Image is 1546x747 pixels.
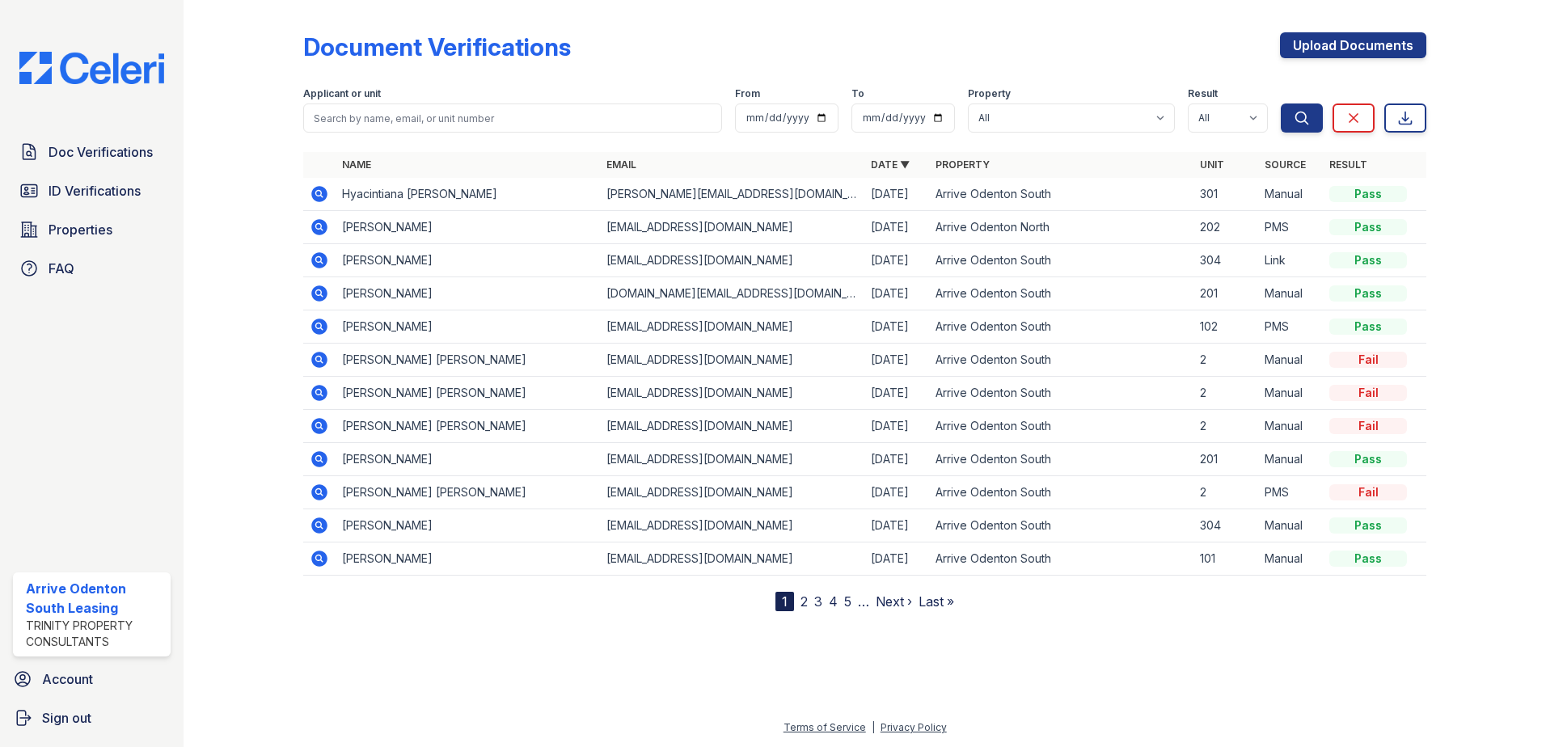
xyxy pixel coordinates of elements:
[1193,344,1258,377] td: 2
[1193,443,1258,476] td: 201
[1193,542,1258,576] td: 101
[600,244,864,277] td: [EMAIL_ADDRESS][DOMAIN_NAME]
[606,158,636,171] a: Email
[1329,551,1407,567] div: Pass
[26,618,164,650] div: Trinity Property Consultants
[864,476,929,509] td: [DATE]
[929,310,1193,344] td: Arrive Odenton South
[1329,158,1367,171] a: Result
[864,211,929,244] td: [DATE]
[814,593,822,610] a: 3
[6,702,177,734] a: Sign out
[1258,277,1323,310] td: Manual
[864,310,929,344] td: [DATE]
[864,178,929,211] td: [DATE]
[844,593,851,610] a: 5
[1258,509,1323,542] td: Manual
[929,211,1193,244] td: Arrive Odenton North
[864,443,929,476] td: [DATE]
[864,344,929,377] td: [DATE]
[1193,244,1258,277] td: 304
[600,377,864,410] td: [EMAIL_ADDRESS][DOMAIN_NAME]
[1193,476,1258,509] td: 2
[929,542,1193,576] td: Arrive Odenton South
[13,252,171,285] a: FAQ
[929,277,1193,310] td: Arrive Odenton South
[303,87,381,100] label: Applicant or unit
[775,592,794,611] div: 1
[49,259,74,278] span: FAQ
[49,181,141,200] span: ID Verifications
[13,136,171,168] a: Doc Verifications
[858,592,869,611] span: …
[600,509,864,542] td: [EMAIL_ADDRESS][DOMAIN_NAME]
[864,377,929,410] td: [DATE]
[1265,158,1306,171] a: Source
[1329,484,1407,500] div: Fail
[881,721,947,733] a: Privacy Policy
[42,708,91,728] span: Sign out
[872,721,875,733] div: |
[336,211,600,244] td: [PERSON_NAME]
[600,277,864,310] td: [DOMAIN_NAME][EMAIL_ADDRESS][DOMAIN_NAME]
[871,158,910,171] a: Date ▼
[929,476,1193,509] td: Arrive Odenton South
[735,87,760,100] label: From
[929,377,1193,410] td: Arrive Odenton South
[303,32,571,61] div: Document Verifications
[336,509,600,542] td: [PERSON_NAME]
[600,443,864,476] td: [EMAIL_ADDRESS][DOMAIN_NAME]
[1258,443,1323,476] td: Manual
[342,158,371,171] a: Name
[1258,410,1323,443] td: Manual
[1193,410,1258,443] td: 2
[600,476,864,509] td: [EMAIL_ADDRESS][DOMAIN_NAME]
[336,542,600,576] td: [PERSON_NAME]
[929,344,1193,377] td: Arrive Odenton South
[919,593,954,610] a: Last »
[784,721,866,733] a: Terms of Service
[600,211,864,244] td: [EMAIL_ADDRESS][DOMAIN_NAME]
[929,244,1193,277] td: Arrive Odenton South
[1193,277,1258,310] td: 201
[336,178,600,211] td: Hyacintiana [PERSON_NAME]
[1329,252,1407,268] div: Pass
[26,579,164,618] div: Arrive Odenton South Leasing
[1193,377,1258,410] td: 2
[1329,352,1407,368] div: Fail
[1280,32,1426,58] a: Upload Documents
[303,103,722,133] input: Search by name, email, or unit number
[929,443,1193,476] td: Arrive Odenton South
[13,213,171,246] a: Properties
[600,344,864,377] td: [EMAIL_ADDRESS][DOMAIN_NAME]
[6,52,177,84] img: CE_Logo_Blue-a8612792a0a2168367f1c8372b55b34899dd931a85d93a1a3d3e32e68fde9ad4.png
[936,158,990,171] a: Property
[336,377,600,410] td: [PERSON_NAME] [PERSON_NAME]
[1193,178,1258,211] td: 301
[929,410,1193,443] td: Arrive Odenton South
[1329,517,1407,534] div: Pass
[600,310,864,344] td: [EMAIL_ADDRESS][DOMAIN_NAME]
[1193,310,1258,344] td: 102
[49,142,153,162] span: Doc Verifications
[1329,319,1407,335] div: Pass
[1329,418,1407,434] div: Fail
[1258,310,1323,344] td: PMS
[600,542,864,576] td: [EMAIL_ADDRESS][DOMAIN_NAME]
[929,178,1193,211] td: Arrive Odenton South
[929,509,1193,542] td: Arrive Odenton South
[1329,186,1407,202] div: Pass
[336,310,600,344] td: [PERSON_NAME]
[1193,211,1258,244] td: 202
[42,669,93,689] span: Account
[864,244,929,277] td: [DATE]
[336,277,600,310] td: [PERSON_NAME]
[600,410,864,443] td: [EMAIL_ADDRESS][DOMAIN_NAME]
[829,593,838,610] a: 4
[864,542,929,576] td: [DATE]
[1329,219,1407,235] div: Pass
[1200,158,1224,171] a: Unit
[336,443,600,476] td: [PERSON_NAME]
[800,593,808,610] a: 2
